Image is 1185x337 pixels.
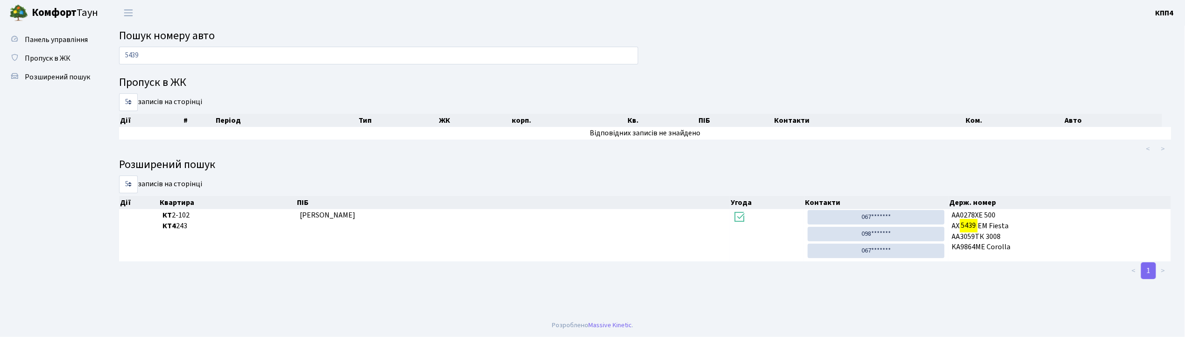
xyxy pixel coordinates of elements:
b: Комфорт [32,5,77,20]
label: записів на сторінці [119,176,202,193]
label: записів на сторінці [119,93,202,111]
img: logo.png [9,4,28,22]
th: Тип [358,114,438,127]
th: Контакти [804,196,948,209]
td: Відповідних записів не знайдено [119,127,1171,140]
span: 2-102 243 [162,210,292,232]
a: Панель управління [5,30,98,49]
th: ПІБ [698,114,773,127]
input: Пошук [119,47,638,64]
button: Переключити навігацію [117,5,140,21]
th: Авто [1064,114,1162,127]
span: Пропуск в ЖК [25,53,71,63]
th: Дії [119,114,183,127]
b: КПП4 [1156,8,1174,18]
th: Угода [730,196,804,209]
th: Контакти [774,114,965,127]
th: Період [215,114,358,127]
span: Розширений пошук [25,72,90,82]
a: Розширений пошук [5,68,98,86]
th: # [183,114,215,127]
b: КТ [162,210,172,220]
th: Квартира [159,196,296,209]
select: записів на сторінці [119,176,138,193]
th: ЖК [438,114,511,127]
a: Пропуск в ЖК [5,49,98,68]
b: КТ4 [162,221,176,231]
th: ПІБ [296,196,730,209]
span: AA0278ХЕ 500 AX EM Fiesta АА3059ТК 3008 KA9864ME Corolla [952,210,1167,253]
h4: Пропуск в ЖК [119,76,1171,90]
span: Пошук номеру авто [119,28,215,44]
select: записів на сторінці [119,93,138,111]
a: Massive Kinetic [588,320,632,330]
th: Кв. [627,114,698,127]
span: Панель управління [25,35,88,45]
a: 1 [1141,262,1156,279]
h4: Розширений пошук [119,158,1171,172]
th: Держ. номер [948,196,1171,209]
th: Ком. [965,114,1064,127]
span: [PERSON_NAME] [300,210,355,220]
span: Таун [32,5,98,21]
th: Дії [119,196,159,209]
div: Розроблено . [552,320,633,330]
th: корп. [511,114,627,127]
a: КПП4 [1156,7,1174,19]
mark: 5439 [960,219,978,232]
